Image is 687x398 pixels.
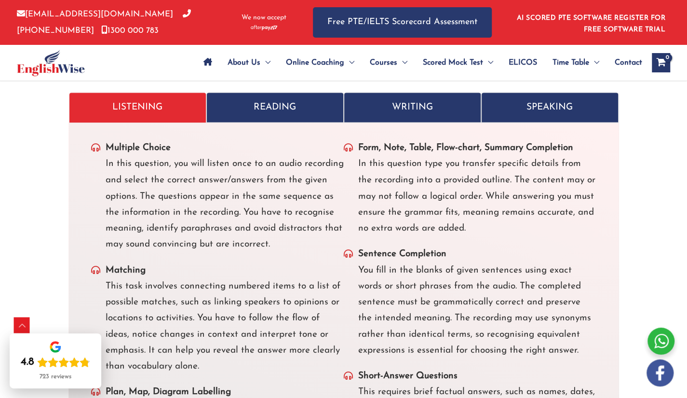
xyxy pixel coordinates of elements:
[517,14,666,33] a: AI SCORED PTE SOFTWARE REGISTER FOR FREE SOFTWARE TRIAL
[354,99,471,115] p: WRITING
[370,46,397,80] span: Courses
[251,25,277,30] img: Afterpay-Logo
[501,46,545,80] a: ELICOS
[17,50,85,76] img: cropped-ew-logo
[278,46,362,80] a: Online CoachingMenu Toggle
[196,46,642,80] nav: Site Navigation: Main Menu
[358,371,458,380] strong: Short-Answer Questions
[358,143,573,152] strong: Form, Note, Table, Flow-chart, Summary Completion
[216,99,334,115] p: READING
[21,356,90,369] div: Rating: 4.8 out of 5
[589,46,599,80] span: Menu Toggle
[313,7,492,38] a: Free PTE/IELTS Scorecard Assessment
[21,356,34,369] div: 4.8
[91,262,344,374] li: This task involves connecting numbered items to a list of possible matches, such as linking speak...
[17,10,191,34] a: [PHONE_NUMBER]
[607,46,642,80] a: Contact
[106,387,231,396] strong: Plan, Map, Diagram Labelling
[220,46,278,80] a: About UsMenu Toggle
[260,46,270,80] span: Menu Toggle
[344,246,596,358] li: You fill in the blanks of given sentences using exact words or short phrases from the audio. The ...
[91,140,344,252] li: In this question, you will listen once to an audio recording and select the correct answer/answer...
[483,46,493,80] span: Menu Toggle
[652,53,670,72] a: View Shopping Cart, empty
[397,46,407,80] span: Menu Toggle
[242,13,286,23] span: We now accept
[286,46,344,80] span: Online Coaching
[491,99,608,115] p: SPEAKING
[615,46,642,80] span: Contact
[552,46,589,80] span: Time Table
[415,46,501,80] a: Scored Mock TestMenu Toggle
[362,46,415,80] a: CoursesMenu Toggle
[509,46,537,80] span: ELICOS
[545,46,607,80] a: Time TableMenu Toggle
[228,46,260,80] span: About Us
[344,46,354,80] span: Menu Toggle
[101,27,159,35] a: 1300 000 783
[344,140,596,236] li: In this question type you transfer specific details from the recording into a provided outline. T...
[511,7,670,38] aside: Header Widget 1
[17,10,173,18] a: [EMAIL_ADDRESS][DOMAIN_NAME]
[106,265,146,274] strong: Matching
[423,46,483,80] span: Scored Mock Test
[79,99,196,115] p: LISTENING
[358,249,446,258] strong: Sentence Completion
[106,143,171,152] strong: Multiple Choice
[40,373,71,381] div: 723 reviews
[647,359,674,386] img: white-facebook.png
